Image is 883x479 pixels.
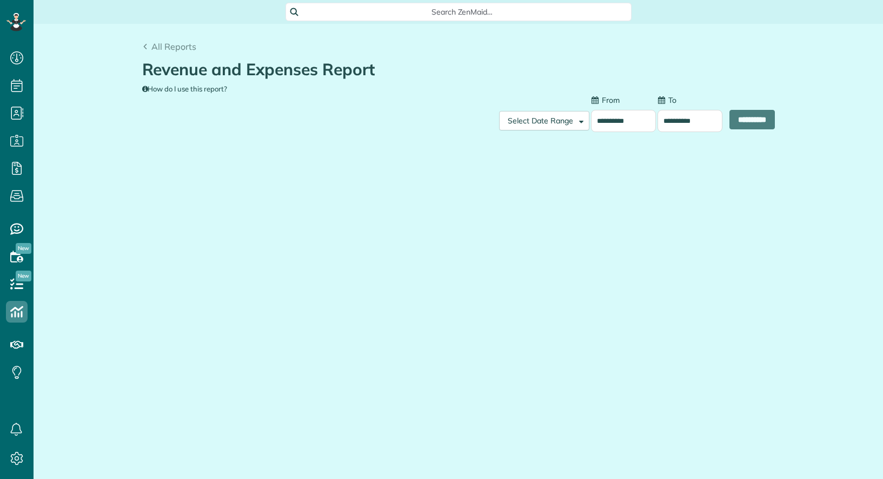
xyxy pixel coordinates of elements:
button: Select Date Range [499,111,589,130]
h1: Revenue and Expenses Report [142,61,767,78]
a: How do I use this report? [142,84,227,93]
span: New [16,271,31,281]
a: All Reports [142,40,197,53]
label: To [658,95,676,106]
span: Select Date Range [508,116,573,126]
span: New [16,243,31,254]
span: All Reports [151,41,196,52]
label: From [591,95,620,106]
